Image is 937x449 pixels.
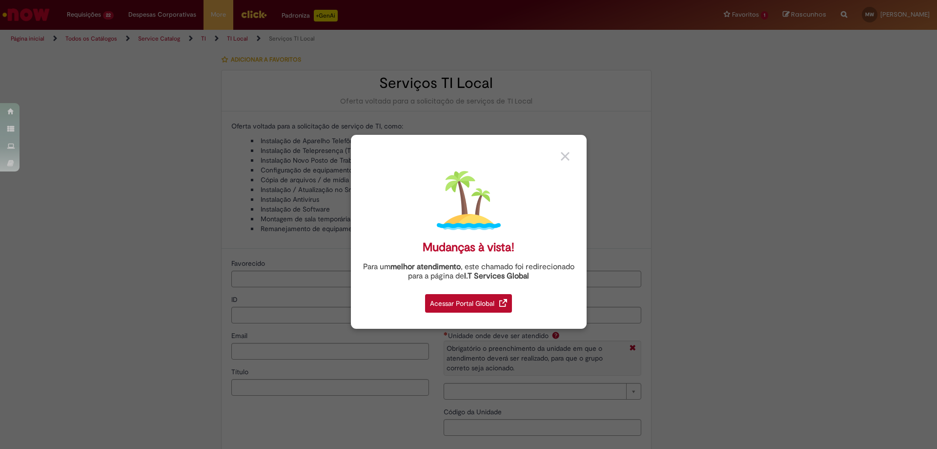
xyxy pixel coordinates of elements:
img: redirect_link.png [499,299,507,307]
img: close_button_grey.png [561,152,570,161]
div: Para um , este chamado foi redirecionado para a página de [358,262,579,281]
a: Acessar Portal Global [425,289,512,313]
a: I.T Services Global [464,266,529,281]
strong: melhor atendimento [390,262,461,272]
div: Acessar Portal Global [425,294,512,313]
div: Mudanças à vista! [423,240,514,255]
img: island.png [437,169,501,233]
